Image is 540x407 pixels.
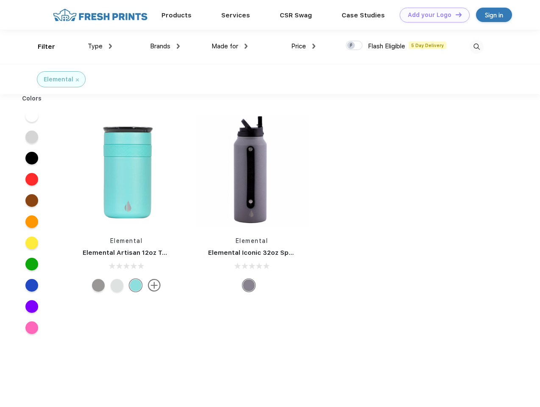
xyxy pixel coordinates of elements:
[110,237,143,244] a: Elemental
[470,40,484,54] img: desktop_search.svg
[280,11,312,19] a: CSR Swag
[408,11,451,19] div: Add your Logo
[456,12,462,17] img: DT
[312,44,315,49] img: dropdown.png
[150,42,170,50] span: Brands
[221,11,250,19] a: Services
[161,11,192,19] a: Products
[76,78,79,81] img: filter_cancel.svg
[111,279,123,292] div: White Marble
[368,42,405,50] span: Flash Eligible
[109,44,112,49] img: dropdown.png
[70,115,183,228] img: func=resize&h=266
[177,44,180,49] img: dropdown.png
[38,42,55,52] div: Filter
[148,279,161,292] img: more.svg
[212,42,238,50] span: Made for
[409,42,446,49] span: 5 Day Delivery
[208,249,342,256] a: Elemental Iconic 32oz Sport Water Bottle
[291,42,306,50] span: Price
[236,237,268,244] a: Elemental
[242,279,255,292] div: Graphite
[50,8,150,22] img: fo%20logo%202.webp
[129,279,142,292] div: Robin's Egg
[88,42,103,50] span: Type
[44,75,73,84] div: Elemental
[195,115,308,228] img: func=resize&h=266
[92,279,105,292] div: Graphite
[485,10,503,20] div: Sign in
[245,44,248,49] img: dropdown.png
[476,8,512,22] a: Sign in
[83,249,185,256] a: Elemental Artisan 12oz Tumbler
[16,94,48,103] div: Colors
